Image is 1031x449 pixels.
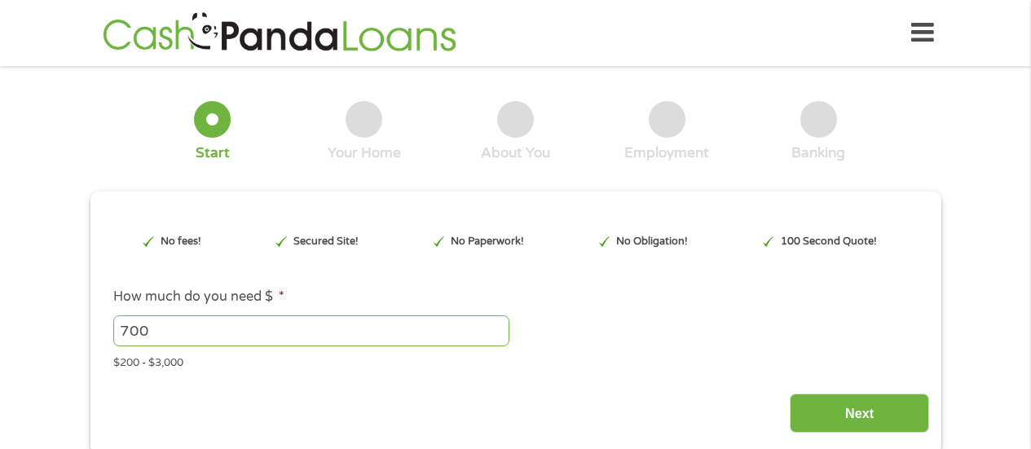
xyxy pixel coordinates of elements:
[113,350,917,372] div: $200 - $3,000
[451,234,524,249] p: No Paperwork!
[781,234,877,249] p: 100 Second Quote!
[328,144,401,162] div: Your Home
[624,144,709,162] div: Employment
[616,234,688,249] p: No Obligation!
[293,234,359,249] p: Secured Site!
[196,144,230,162] div: Start
[481,144,550,162] div: About You
[161,234,201,249] p: No fees!
[113,288,284,306] label: How much do you need $
[790,394,929,434] input: Next
[98,10,461,56] img: GetLoanNow Logo
[791,144,845,162] div: Banking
